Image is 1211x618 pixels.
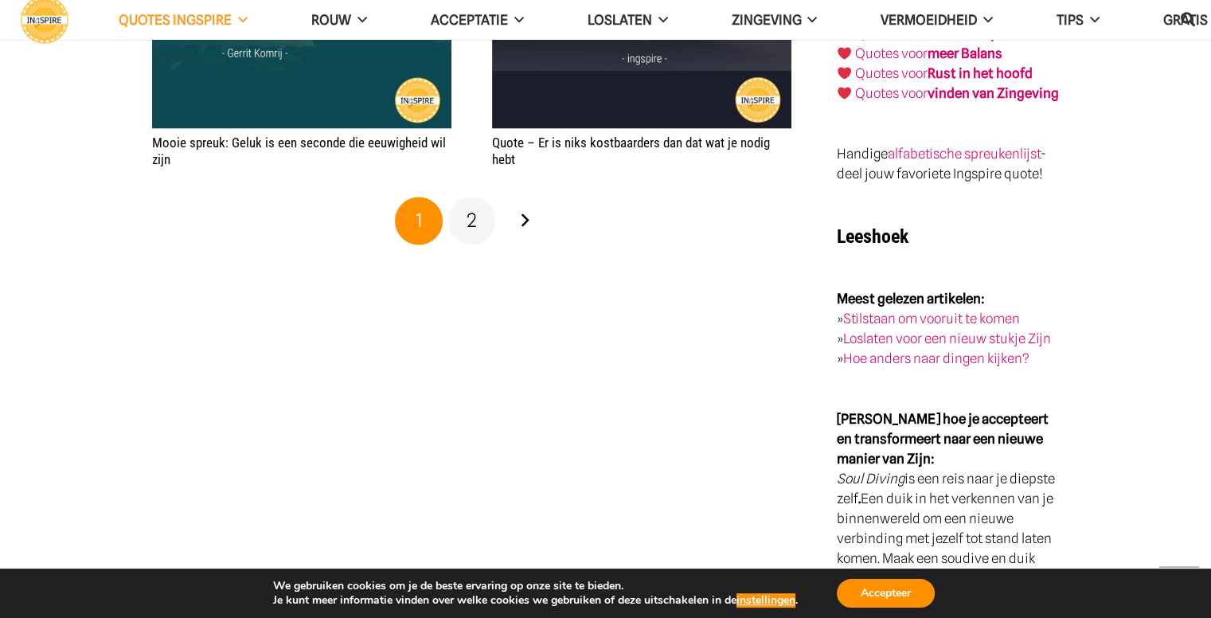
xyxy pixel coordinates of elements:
[837,225,908,247] strong: Leeshoek
[888,146,1041,162] a: alfabetische spreukenlijst
[843,350,1029,366] a: Hoe anders naar dingen kijken?
[1172,1,1204,39] a: Zoeken
[1057,12,1084,28] span: TIPS
[838,86,851,100] img: ❤
[395,197,443,244] span: Pagina 1
[928,65,1033,81] strong: Rust in het hoofd
[431,12,508,28] span: Acceptatie
[152,135,446,166] a: Mooie spreuk: Geluk is een seconde die eeuwigheid wil zijn
[837,579,935,608] button: Accepteer
[855,85,1059,101] a: Quotes voorvinden van Zingeving
[838,66,851,80] img: ❤
[837,144,1059,184] p: Handige - deel jouw favoriete Ingspire quote!
[928,85,1059,101] strong: vinden van Zingeving
[311,12,351,28] span: ROUW
[588,12,652,28] span: Loslaten
[855,45,1002,61] a: Quotes voormeer Balans
[273,593,798,608] p: Je kunt meer informatie vinden over welke cookies we gebruiken of deze uitschakelen in de .
[837,290,985,306] strong: Meest gelezen artikelen:
[731,12,801,28] span: Zingeving
[736,593,795,608] button: instellingen
[492,135,770,166] a: Quote – Er is niks kostbaarders dan dat wat je nodig hebt
[837,288,1059,368] p: » » »
[273,579,798,593] p: We gebruiken cookies om je de beste ervaring op onze site te bieden.
[858,490,861,506] strong: .
[843,330,1051,346] a: Loslaten voor een nieuw stukje Zijn
[416,209,423,232] span: 1
[843,310,1020,326] a: Stilstaan om vooruit te komen
[928,45,1002,61] strong: meer Balans
[837,470,904,486] em: Soul Diving
[1159,566,1199,606] a: Terug naar top
[1163,12,1208,28] span: GRATIS
[448,197,496,244] a: Pagina 2
[855,65,1033,81] a: Quotes voorRust in het hoofd
[838,46,851,60] img: ❤
[119,12,232,28] span: QUOTES INGSPIRE
[467,209,477,232] span: 2
[881,12,977,28] span: VERMOEIDHEID
[837,410,1049,466] strong: [PERSON_NAME] hoe je accepteert en transformeert naar een nieuwe manier van Zijn:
